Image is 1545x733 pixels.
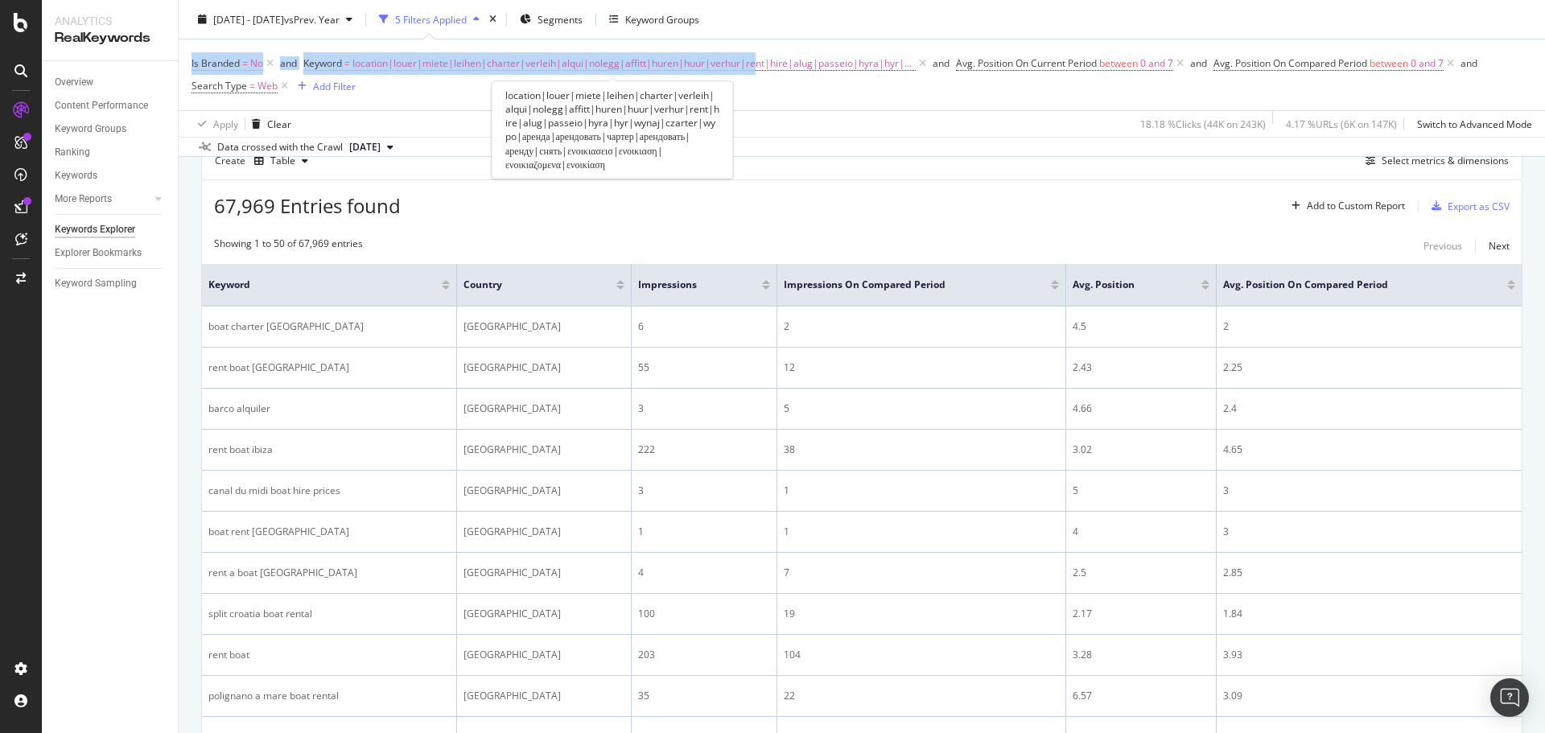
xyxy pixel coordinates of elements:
[192,6,359,32] button: [DATE] - [DATE]vsPrev. Year
[55,97,167,114] a: Content Performance
[784,443,1059,457] div: 38
[638,360,770,375] div: 55
[192,79,247,93] span: Search Type
[208,319,450,334] div: boat charter [GEOGRAPHIC_DATA]
[463,360,624,375] div: [GEOGRAPHIC_DATA]
[55,167,167,184] a: Keywords
[463,484,624,498] div: [GEOGRAPHIC_DATA]
[1382,154,1509,167] div: Select metrics & dimensions
[1190,56,1207,70] div: and
[1490,678,1529,717] div: Open Intercom Messenger
[638,689,770,703] div: 35
[1099,56,1138,70] span: between
[784,525,1059,539] div: 1
[1073,278,1177,292] span: Avg. Position
[214,192,401,219] span: 67,969 Entries found
[1073,607,1209,621] div: 2.17
[313,79,356,93] div: Add Filter
[1307,201,1405,211] div: Add to Custom Report
[1190,56,1207,71] button: and
[55,275,167,292] a: Keyword Sampling
[1073,566,1209,580] div: 2.5
[284,12,340,26] span: vs Prev. Year
[1411,111,1532,137] button: Switch to Advanced Mode
[1073,648,1209,662] div: 3.28
[55,144,167,161] a: Ranking
[1286,117,1397,130] div: 4.17 % URLs ( 6K on 147K )
[1359,151,1509,171] button: Select metrics & dimensions
[55,245,142,261] div: Explorer Bookmarks
[395,12,467,26] div: 5 Filters Applied
[784,360,1059,375] div: 12
[784,278,1027,292] span: Impressions On Compared Period
[1073,484,1209,498] div: 5
[933,56,950,70] div: and
[208,607,450,621] div: split croatia boat rental
[55,191,150,208] a: More Reports
[1213,56,1367,70] span: Avg. Position On Compared Period
[192,111,238,137] button: Apply
[245,111,291,137] button: Clear
[213,117,238,130] div: Apply
[373,6,486,32] button: 5 Filters Applied
[638,443,770,457] div: 222
[55,191,112,208] div: More Reports
[638,402,770,416] div: 3
[1423,237,1462,256] button: Previous
[638,566,770,580] div: 4
[349,140,381,154] span: 2025 Sep. 17th
[55,275,137,292] div: Keyword Sampling
[1223,402,1515,416] div: 2.4
[638,278,738,292] span: Impressions
[248,148,315,174] button: Table
[242,56,248,70] span: =
[463,648,624,662] div: [GEOGRAPHIC_DATA]
[1461,56,1477,71] button: and
[208,484,450,498] div: canal du midi boat hire prices
[55,29,165,47] div: RealKeywords
[270,156,295,166] div: Table
[250,52,263,75] span: No
[1489,237,1510,256] button: Next
[208,278,418,292] span: Keyword
[1140,117,1266,130] div: 18.18 % Clicks ( 44K on 243K )
[257,75,278,97] span: Web
[208,525,450,539] div: boat rent [GEOGRAPHIC_DATA]
[55,245,167,261] a: Explorer Bookmarks
[463,402,624,416] div: [GEOGRAPHIC_DATA]
[208,443,450,457] div: rent boat ibiza
[55,221,167,238] a: Keywords Explorer
[638,484,770,498] div: 3
[208,402,450,416] div: barco alquiler
[1461,56,1477,70] div: and
[55,74,93,91] div: Overview
[513,6,589,32] button: Segments
[55,121,126,138] div: Keyword Groups
[933,56,950,71] button: and
[1073,443,1209,457] div: 3.02
[1073,525,1209,539] div: 4
[55,221,135,238] div: Keywords Explorer
[1411,52,1444,75] span: 0 and 7
[784,319,1059,334] div: 2
[1223,648,1515,662] div: 3.93
[55,97,148,114] div: Content Performance
[55,74,167,91] a: Overview
[1073,402,1209,416] div: 4.66
[784,402,1059,416] div: 5
[343,138,400,157] button: [DATE]
[1223,607,1515,621] div: 1.84
[55,144,90,161] div: Ranking
[638,319,770,334] div: 6
[1423,239,1462,253] div: Previous
[463,689,624,703] div: [GEOGRAPHIC_DATA]
[55,121,167,138] a: Keyword Groups
[214,237,363,256] div: Showing 1 to 50 of 67,969 entries
[217,140,343,154] div: Data crossed with the Crawl
[291,76,356,96] button: Add Filter
[784,648,1059,662] div: 104
[1223,484,1515,498] div: 3
[463,278,592,292] span: Country
[1140,52,1173,75] span: 0 and 7
[492,81,733,179] div: location|louer|miete|leihen|charter|verleih|alqui|nolegg|affitt|huren|huur|verhur|rent|hire|alug|...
